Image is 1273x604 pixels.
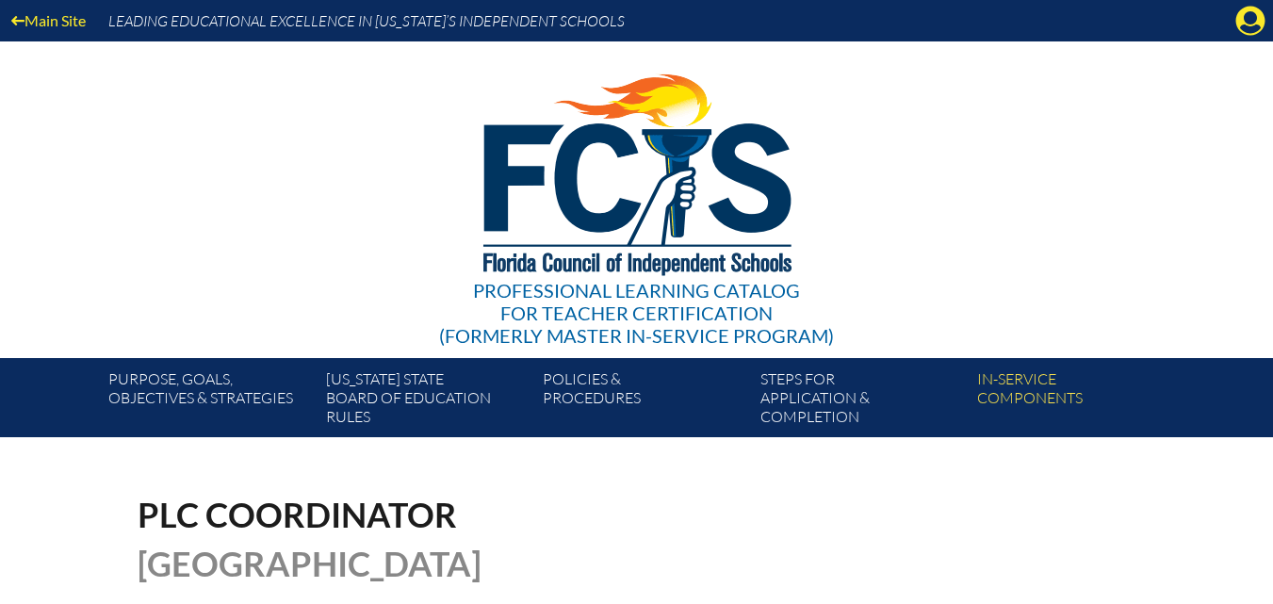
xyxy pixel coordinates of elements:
svg: Manage account [1235,6,1265,36]
a: Policies &Procedures [535,366,752,437]
img: FCISlogo221.eps [442,41,831,299]
span: PLC Coordinator [138,494,457,535]
a: [US_STATE] StateBoard of Education rules [318,366,535,437]
a: Purpose, goals,objectives & strategies [101,366,318,437]
a: Main Site [4,8,93,33]
span: [GEOGRAPHIC_DATA] [138,543,481,584]
a: Steps forapplication & completion [753,366,970,437]
span: for Teacher Certification [500,302,773,324]
a: In-servicecomponents [970,366,1186,437]
div: Professional Learning Catalog (formerly Master In-service Program) [439,279,834,347]
a: Professional Learning Catalog for Teacher Certification(formerly Master In-service Program) [432,38,841,351]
